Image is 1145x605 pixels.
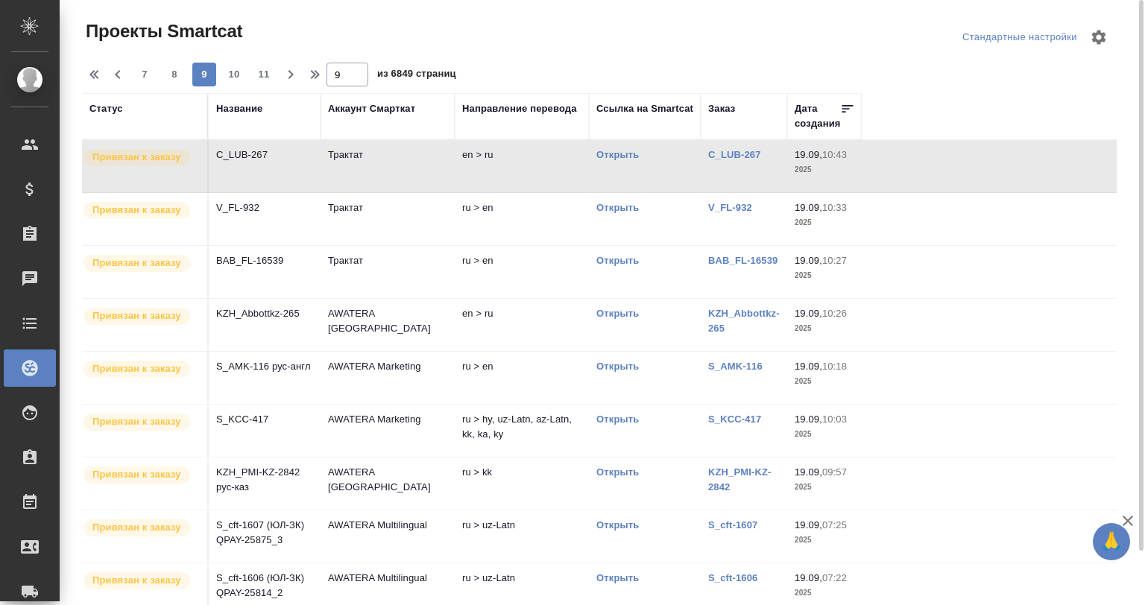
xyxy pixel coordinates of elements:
[795,149,822,160] p: 19.09,
[795,533,854,548] p: 2025
[708,255,777,266] a: BAB_FL-16539
[708,466,772,492] a: KZH_PMI-KZ-2842
[321,457,455,510] td: AWATERA [GEOGRAPHIC_DATA]
[822,361,847,372] p: 10:18
[708,308,780,334] a: KZH_Abbottkz-265
[795,268,854,283] p: 2025
[92,520,181,535] p: Привязан к заказу
[462,412,581,442] p: ru > hy, uz-Latn, az-Latn, kk, ka, ky
[1081,19,1117,55] span: Настроить таблицу
[222,63,246,86] button: 10
[89,101,123,116] div: Статус
[596,202,639,213] a: Открыть
[133,67,157,82] span: 7
[795,466,822,478] p: 19.09,
[708,572,757,583] a: S_cft-1606
[321,510,455,563] td: AWATERA Multilingual
[596,255,639,266] a: Открыть
[92,573,181,588] p: Привязан к заказу
[462,359,581,374] p: ru > en
[822,202,847,213] p: 10:33
[795,480,854,495] p: 2025
[133,63,157,86] button: 7
[708,202,752,213] a: V_FL-932
[462,148,581,162] p: en > ru
[795,427,854,442] p: 2025
[216,571,313,601] p: S_cft-1606 (ЮЛ-ЗК) QPAY-25814_2
[795,101,840,131] div: Дата создания
[92,414,181,429] p: Привязан к заказу
[216,412,313,427] p: S_KCC-417
[462,518,581,533] p: ru > uz-Latn
[462,101,577,116] div: Направление перевода
[328,101,415,116] div: Аккаунт Смарткат
[795,374,854,389] p: 2025
[795,519,822,530] p: 19.09,
[795,361,822,372] p: 19.09,
[708,414,761,425] a: S_KCC-417
[795,255,822,266] p: 19.09,
[959,26,1081,49] div: split button
[222,67,246,82] span: 10
[321,193,455,245] td: Трактат
[462,200,581,215] p: ru > en
[822,519,847,530] p: 07:25
[462,465,581,480] p: ru > kk
[822,308,847,319] p: 10:26
[795,308,822,319] p: 19.09,
[795,202,822,213] p: 19.09,
[795,162,854,177] p: 2025
[822,149,847,160] p: 10:43
[1099,526,1124,557] span: 🙏
[216,518,313,548] p: S_cft-1607 (ЮЛ-ЗК) QPAY-25875_3
[92,467,181,482] p: Привязан к заказу
[1093,523,1130,560] button: 🙏
[596,149,639,160] a: Открыть
[795,215,854,230] p: 2025
[92,150,181,165] p: Привязан к заказу
[321,352,455,404] td: AWATERA Marketing
[377,65,456,86] span: из 6849 страниц
[795,586,854,601] p: 2025
[92,203,181,218] p: Привязан к заказу
[708,101,735,116] div: Заказ
[596,519,639,530] a: Открыть
[596,308,639,319] a: Открыть
[216,253,313,268] p: BAB_FL-16539
[708,519,757,530] a: S_cft-1607
[795,572,822,583] p: 19.09,
[822,255,847,266] p: 10:27
[216,101,262,116] div: Название
[596,466,639,478] a: Открыть
[92,361,181,376] p: Привязан к заказу
[321,140,455,192] td: Трактат
[822,466,847,478] p: 09:57
[462,571,581,586] p: ru > uz-Latn
[216,359,313,374] p: S_AMK-116 рус-англ
[708,149,761,160] a: C_LUB-267
[216,200,313,215] p: V_FL-932
[596,414,639,425] a: Открыть
[163,63,186,86] button: 8
[596,572,639,583] a: Открыть
[216,148,313,162] p: C_LUB-267
[596,101,693,116] div: Ссылка на Smartcat
[795,321,854,336] p: 2025
[216,465,313,495] p: KZH_PMI-KZ-2842 рус-каз
[82,19,242,43] span: Проекты Smartcat
[92,256,181,270] p: Привязан к заказу
[708,361,763,372] a: S_AMK-116
[822,572,847,583] p: 07:22
[822,414,847,425] p: 10:03
[92,308,181,323] p: Привязан к заказу
[462,306,581,321] p: en > ru
[321,299,455,351] td: AWATERA [GEOGRAPHIC_DATA]
[252,63,276,86] button: 11
[252,67,276,82] span: 11
[163,67,186,82] span: 8
[321,405,455,457] td: AWATERA Marketing
[321,246,455,298] td: Трактат
[216,306,313,321] p: KZH_Abbottkz-265
[795,414,822,425] p: 19.09,
[462,253,581,268] p: ru > en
